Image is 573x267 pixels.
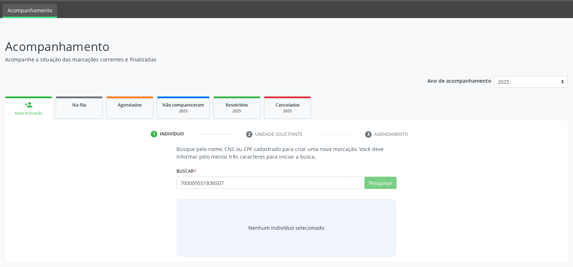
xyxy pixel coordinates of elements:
div: 2025 [162,108,204,114]
p: Acompanhe a situação das marcações correntes e finalizadas [5,56,399,63]
span: Cancelados [275,102,300,108]
button: Pesquisar [364,177,397,189]
span: Resolvidos [226,102,248,108]
div: person_add [25,101,33,109]
a: Acompanhamento [3,4,57,18]
div: 2025 [219,108,255,114]
span: Não compareceram [162,102,204,108]
input: Busque por nome, CNS ou CPF [176,177,362,189]
div: 2025 [269,108,305,114]
div: Nenhum indivíduo selecionado [248,224,324,232]
span: Na fila [72,102,86,108]
span: Agendados [118,102,142,108]
p: Busque pelo nome, CNS ou CPF cadastrado para criar uma nova marcação. Você deve informar pelo men... [176,145,397,160]
p: Ano de acompanhamento [427,76,491,85]
label: Buscar [176,165,196,177]
div: Nova marcação [10,111,47,116]
p: Acompanhamento [5,38,399,56]
div: 1 [151,131,157,137]
div: Indivíduo [160,131,184,137]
